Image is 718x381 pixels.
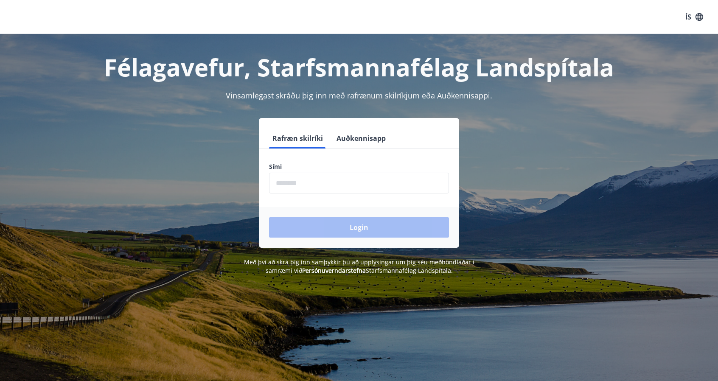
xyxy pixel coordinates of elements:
span: Vinsamlegast skráðu þig inn með rafrænum skilríkjum eða Auðkennisappi. [226,90,492,101]
label: Sími [269,162,449,171]
button: Auðkennisapp [333,128,389,148]
span: Með því að skrá þig inn samþykkir þú að upplýsingar um þig séu meðhöndlaðar í samræmi við Starfsm... [244,258,474,275]
a: Persónuverndarstefna [302,266,366,275]
button: Rafræn skilríki [269,128,326,148]
button: ÍS [681,9,708,25]
h1: Félagavefur, Starfsmannafélag Landspítala [64,51,654,83]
